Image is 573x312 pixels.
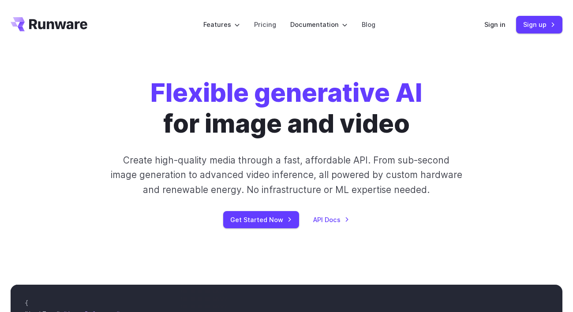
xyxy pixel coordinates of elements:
[362,19,375,30] a: Blog
[484,19,506,30] a: Sign in
[223,211,299,228] a: Get Started Now
[11,17,87,31] a: Go to /
[25,299,28,307] span: {
[150,78,422,139] h1: for image and video
[254,19,276,30] a: Pricing
[203,19,240,30] label: Features
[313,215,349,225] a: API Docs
[150,77,422,108] strong: Flexible generative AI
[516,16,562,33] a: Sign up
[110,153,463,197] p: Create high-quality media through a fast, affordable API. From sub-second image generation to adv...
[290,19,348,30] label: Documentation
